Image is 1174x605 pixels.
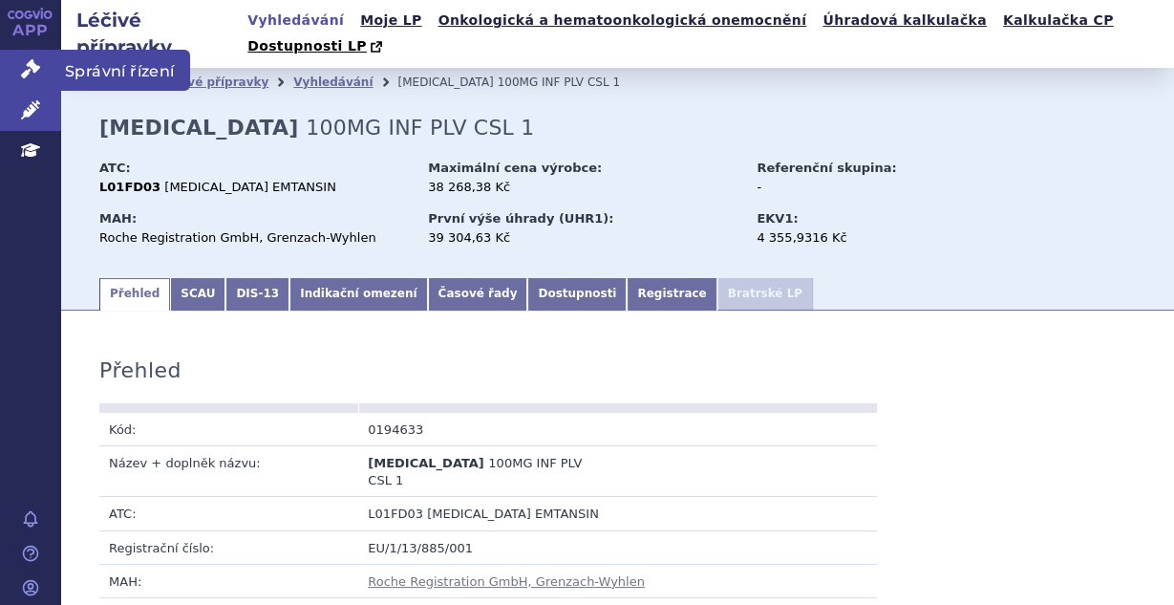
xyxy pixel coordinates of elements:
[428,229,738,247] div: 39 304,63 Kč
[99,530,358,564] td: Registrační číslo:
[99,180,160,194] strong: L01FD03
[99,278,170,311] a: Přehled
[757,211,798,226] strong: EKV1:
[99,564,358,597] td: MAH:
[428,179,738,196] div: 38 268,38 Kč
[428,161,602,175] strong: Maximální cena výrobce:
[997,8,1120,33] a: Kalkulačka CP
[757,161,896,175] strong: Referenční skupina:
[170,278,225,311] a: SCAU
[397,76,493,89] span: [MEDICAL_DATA]
[99,446,358,497] td: Název + doplněk názvu:
[368,507,423,521] span: L01FD03
[358,530,877,564] td: EU/1/13/885/001
[433,8,813,33] a: Onkologická a hematoonkologická onemocnění
[242,33,392,60] a: Dostupnosti LP
[99,229,410,247] div: Roche Registration GmbH, Grenzach-Wyhlen
[498,76,620,89] span: 100MG INF PLV CSL 1
[61,7,242,60] h2: Léčivé přípravky
[225,278,289,311] a: DIS-13
[99,358,181,383] h3: Přehled
[161,76,268,89] a: Léčivé přípravky
[99,497,358,530] td: ATC:
[99,116,298,140] strong: [MEDICAL_DATA]
[247,38,367,54] span: Dostupnosti LP
[289,278,427,311] a: Indikační omezení
[164,180,336,194] span: [MEDICAL_DATA] EMTANSIN
[358,413,617,446] td: 0194633
[306,116,534,140] span: 100MG INF PLV CSL 1
[817,8,993,33] a: Úhradová kalkulačka
[99,413,358,446] td: Kód:
[757,179,971,196] div: -
[354,8,427,33] a: Moje LP
[368,456,483,470] span: [MEDICAL_DATA]
[757,229,971,247] div: 4 355,9316 Kč
[61,50,190,90] span: Správní řízení
[428,278,528,311] a: Časové řady
[368,574,645,589] a: Roche Registration GmbH, Grenzach-Wyhlen
[99,161,131,175] strong: ATC:
[527,278,627,311] a: Dostupnosti
[427,507,599,521] span: [MEDICAL_DATA] EMTANSIN
[293,76,373,89] a: Vyhledávání
[99,211,137,226] strong: MAH:
[242,8,350,33] a: Vyhledávání
[428,211,613,226] strong: První výše úhrady (UHR1):
[627,278,716,311] a: Registrace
